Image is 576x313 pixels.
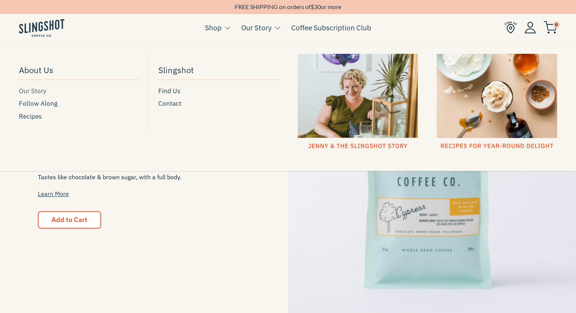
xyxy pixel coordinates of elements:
[52,215,87,224] span: Add to Cart
[205,22,222,33] a: Shop
[543,21,557,34] img: cart
[38,173,250,198] span: Tastes like chocolate & brown sugar, with a full body.
[553,21,560,28] span: 0
[291,22,371,33] a: Coffee Subscription Club
[38,190,69,197] a: Learn More
[311,3,314,10] span: $
[19,111,139,122] a: Recipes
[158,61,279,80] a: Slingshot
[19,99,58,109] span: Follow Along
[19,86,139,96] a: Our Story
[524,22,536,33] img: Account
[504,21,517,34] img: Find Us
[19,99,139,109] a: Follow Along
[19,111,42,122] span: Recipes
[19,61,139,80] a: About Us
[38,211,101,228] button: Add to Cart
[19,63,53,77] span: About Us
[158,99,181,109] span: Contact
[241,22,272,33] a: Our Story
[158,86,180,96] span: Find Us
[543,23,557,32] a: 0
[314,3,321,10] span: 30
[19,86,46,96] span: Our Story
[158,86,279,96] a: Find Us
[158,63,194,77] span: Slingshot
[158,99,279,109] a: Contact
